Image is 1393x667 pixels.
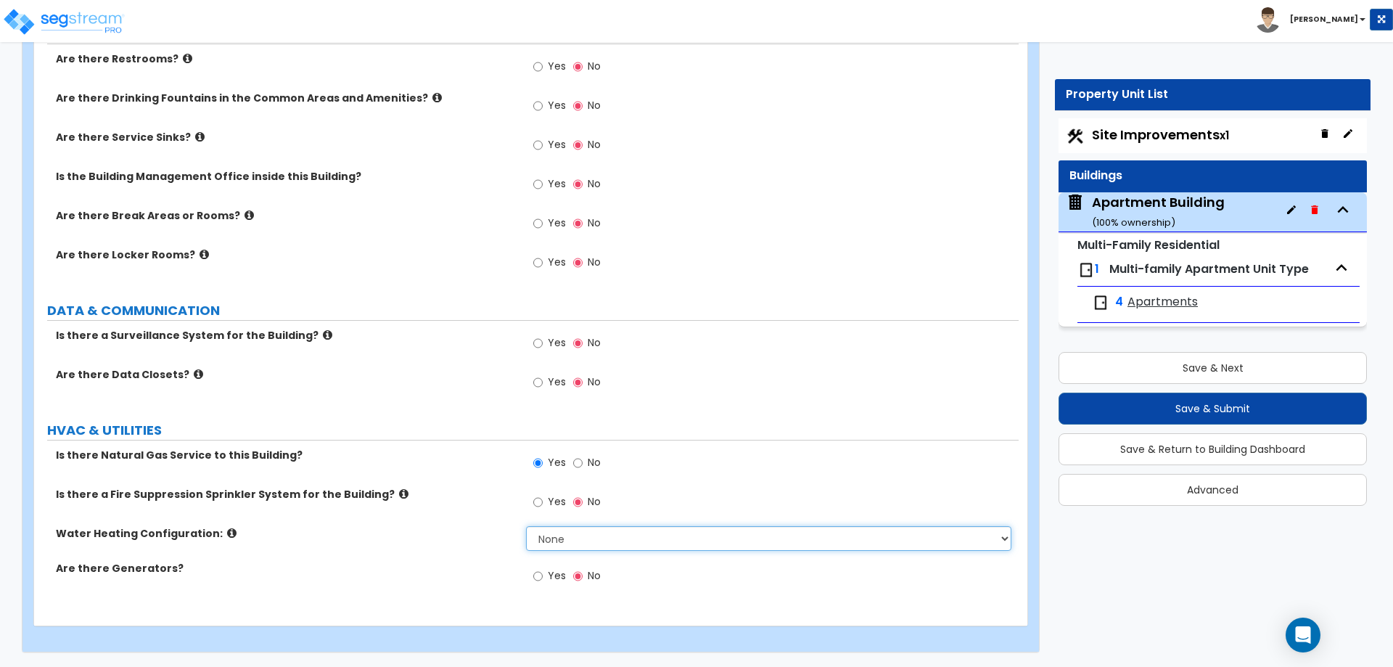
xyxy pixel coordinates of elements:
[56,208,515,223] label: Are there Break Areas or Rooms?
[56,169,515,184] label: Is the Building Management Office inside this Building?
[548,568,566,583] span: Yes
[588,568,601,583] span: No
[432,92,442,103] i: click for more info!
[183,53,192,64] i: click for more info!
[548,216,566,230] span: Yes
[573,455,583,471] input: No
[1059,352,1367,384] button: Save & Next
[2,7,126,36] img: logo_pro_r.png
[245,210,254,221] i: click for more info!
[533,375,543,390] input: Yes
[548,375,566,389] span: Yes
[56,130,515,144] label: Are there Service Sinks?
[1059,474,1367,506] button: Advanced
[1109,261,1309,277] span: Multi-family Apartment Unit Type
[56,91,515,105] label: Are there Drinking Fountains in the Common Areas and Amenities?
[1255,7,1281,33] img: avatar.png
[573,137,583,153] input: No
[588,137,601,152] span: No
[533,98,543,114] input: Yes
[1286,618,1320,652] div: Open Intercom Messenger
[1127,294,1198,311] span: Apartments
[1092,193,1225,230] div: Apartment Building
[548,59,566,73] span: Yes
[588,176,601,191] span: No
[200,249,209,260] i: click for more info!
[1066,86,1360,103] div: Property Unit List
[56,247,515,262] label: Are there Locker Rooms?
[573,216,583,232] input: No
[1066,127,1085,146] img: Construction.png
[47,421,1019,440] label: HVAC & UTILITIES
[533,59,543,75] input: Yes
[1066,193,1225,230] span: Apartment Building
[533,494,543,510] input: Yes
[56,448,515,462] label: Is there Natural Gas Service to this Building?
[573,59,583,75] input: No
[548,137,566,152] span: Yes
[588,255,601,269] span: No
[1066,193,1085,212] img: building.svg
[56,52,515,66] label: Are there Restrooms?
[323,330,332,340] i: click for more info!
[1092,126,1229,144] span: Site Improvements
[588,335,601,350] span: No
[588,98,601,112] span: No
[533,216,543,232] input: Yes
[56,526,515,541] label: Water Heating Configuration:
[1059,433,1367,465] button: Save & Return to Building Dashboard
[56,487,515,502] label: Is there a Fire Suppression Sprinkler System for the Building?
[533,335,543,351] input: Yes
[1077,261,1095,279] img: door.png
[588,494,601,509] span: No
[1077,237,1220,253] small: Multi-Family Residential
[573,568,583,584] input: No
[548,335,566,350] span: Yes
[588,455,601,470] span: No
[533,455,543,471] input: Yes
[573,176,583,192] input: No
[588,216,601,230] span: No
[47,301,1019,320] label: DATA & COMMUNICATION
[533,137,543,153] input: Yes
[548,494,566,509] span: Yes
[1095,261,1099,277] span: 1
[533,568,543,584] input: Yes
[56,328,515,343] label: Is there a Surveillance System for the Building?
[1290,14,1358,25] b: [PERSON_NAME]
[1220,128,1229,143] small: x1
[548,98,566,112] span: Yes
[573,335,583,351] input: No
[1115,294,1123,311] span: 4
[533,176,543,192] input: Yes
[1069,168,1356,184] div: Buildings
[227,528,237,539] i: click for more info!
[548,255,566,269] span: Yes
[573,98,583,114] input: No
[56,367,515,382] label: Are there Data Closets?
[588,375,601,389] span: No
[1092,216,1175,229] small: ( 100 % ownership)
[533,255,543,271] input: Yes
[573,494,583,510] input: No
[588,59,601,73] span: No
[548,455,566,470] span: Yes
[399,488,408,499] i: click for more info!
[1059,393,1367,425] button: Save & Submit
[195,131,205,142] i: click for more info!
[573,255,583,271] input: No
[573,375,583,390] input: No
[1092,294,1109,311] img: door.png
[548,176,566,191] span: Yes
[194,369,203,380] i: click for more info!
[56,561,515,576] label: Are there Generators?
